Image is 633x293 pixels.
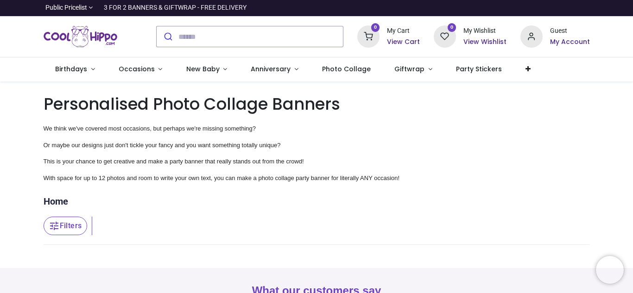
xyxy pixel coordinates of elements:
span: With space for up to 12 photos and room to write your own text, you can make a photo collage part... [44,175,400,181]
a: 0 [357,32,380,40]
a: New Baby [174,57,239,81]
div: My Cart [387,26,420,36]
span: Anniversary [251,64,291,74]
a: Anniversary [239,57,310,81]
button: Filters [44,217,87,235]
div: 3 FOR 2 BANNERS & GIFTWRAP - FREE DELIVERY [104,3,247,12]
div: Guest [550,26,590,36]
a: Logo of Cool Hippo [44,24,118,50]
a: View Cart [387,37,420,47]
button: Submit [157,26,178,47]
a: View Wishlist [463,37,506,47]
img: Cool Hippo [44,24,118,50]
span: Birthdays [55,64,87,74]
iframe: Customer reviews powered by Trustpilot [395,3,590,12]
sup: 0 [371,23,380,32]
a: 0 [434,32,456,40]
a: My Account [550,37,590,47]
span: Or maybe our designs just don't tickle your fancy and you want something totally unique? [44,142,281,149]
span: Party Stickers [456,64,502,74]
a: Home [44,195,68,208]
a: Public Pricelist [44,3,93,12]
span: We think we've covered most occasions, but perhaps we're missing something? [44,125,256,132]
a: Occasions [107,57,174,81]
a: Giftwrap [383,57,444,81]
span: Occasions [119,64,155,74]
span: Photo Collage [322,64,371,74]
sup: 0 [448,23,456,32]
iframe: Brevo live chat [596,256,624,284]
h1: Personalised Photo Collage Banners [44,93,590,115]
span: Giftwrap [394,64,424,74]
span: Public Pricelist [45,3,87,12]
a: Birthdays [44,57,107,81]
span: This is your chance to get creative and make a party banner that really stands out from the crowd! [44,158,304,165]
span: New Baby [186,64,220,74]
div: My Wishlist [463,26,506,36]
